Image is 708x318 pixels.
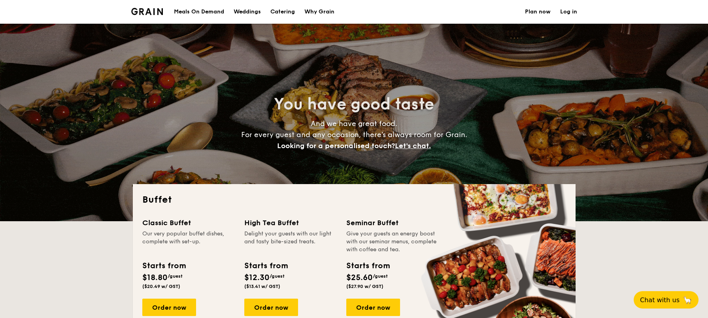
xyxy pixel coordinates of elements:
[274,95,434,114] span: You have good taste
[683,295,692,305] span: 🦙
[244,217,337,228] div: High Tea Buffet
[640,296,680,304] span: Chat with us
[142,284,180,289] span: ($20.49 w/ GST)
[131,8,163,15] a: Logotype
[142,217,235,228] div: Classic Buffet
[277,141,395,150] span: Looking for a personalised touch?
[346,284,383,289] span: ($27.90 w/ GST)
[142,273,168,282] span: $18.80
[395,141,431,150] span: Let's chat.
[168,273,183,279] span: /guest
[346,217,439,228] div: Seminar Buffet
[244,230,337,254] div: Delight your guests with our light and tasty bite-sized treats.
[244,260,287,272] div: Starts from
[346,299,400,316] div: Order now
[244,284,280,289] span: ($13.41 w/ GST)
[142,230,235,254] div: Our very popular buffet dishes, complete with set-up.
[634,291,699,309] button: Chat with us🦙
[142,299,196,316] div: Order now
[142,194,566,206] h2: Buffet
[241,119,467,150] span: And we have great food. For every guest and any occasion, there’s always room for Grain.
[346,260,389,272] div: Starts from
[373,273,388,279] span: /guest
[346,273,373,282] span: $25.60
[346,230,439,254] div: Give your guests an energy boost with our seminar menus, complete with coffee and tea.
[142,260,185,272] div: Starts from
[131,8,163,15] img: Grain
[244,299,298,316] div: Order now
[244,273,270,282] span: $12.30
[270,273,285,279] span: /guest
